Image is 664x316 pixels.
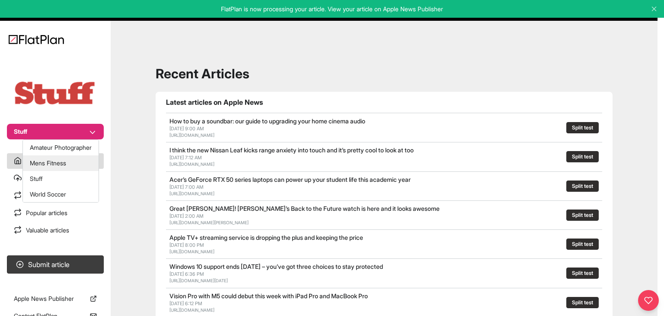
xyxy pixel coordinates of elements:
button: Stuff [23,171,99,187]
button: Amateur Photographer [23,140,99,155]
button: Mens Fitness [23,155,99,171]
button: World Soccer [23,187,99,202]
div: Stuff [22,139,99,203]
button: Stuff [7,124,104,139]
